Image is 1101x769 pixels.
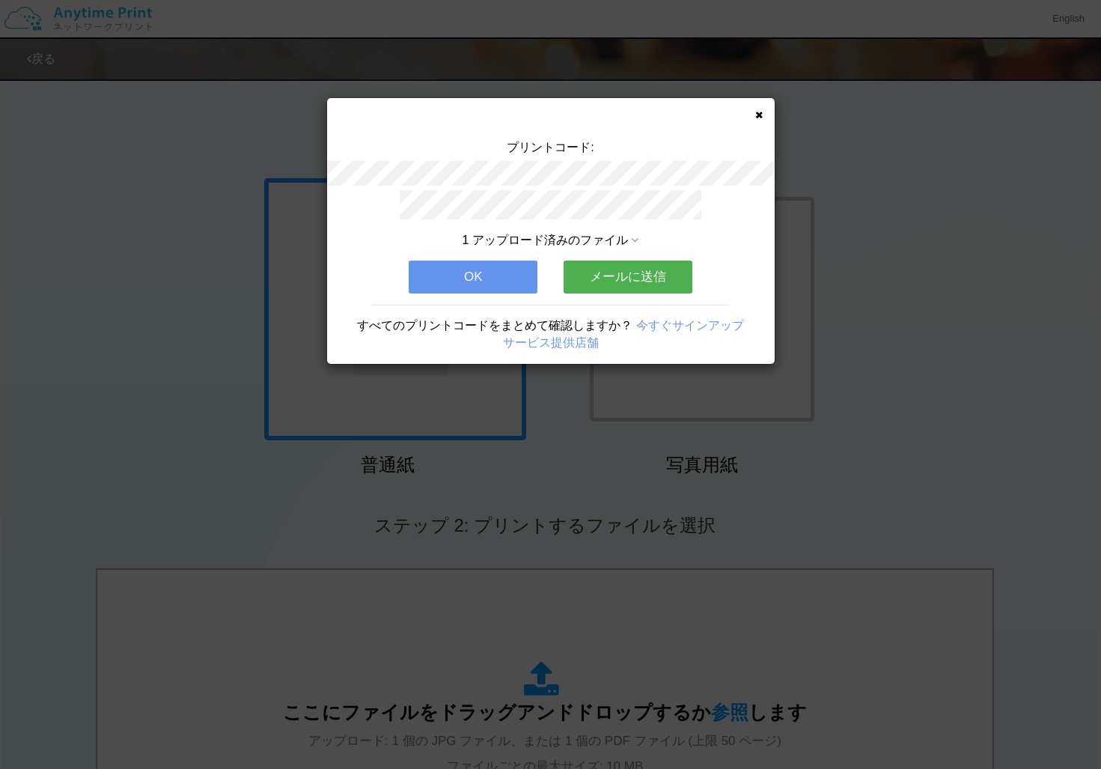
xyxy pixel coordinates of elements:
[636,319,744,332] a: 今すぐサインアップ
[503,336,599,349] a: サービス提供店舗
[564,261,692,294] button: メールに送信
[409,261,537,294] button: OK
[463,234,628,246] span: 1 アップロード済みのファイル
[507,141,594,154] span: プリントコード:
[357,319,632,332] span: すべてのプリントコードをまとめて確認しますか？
